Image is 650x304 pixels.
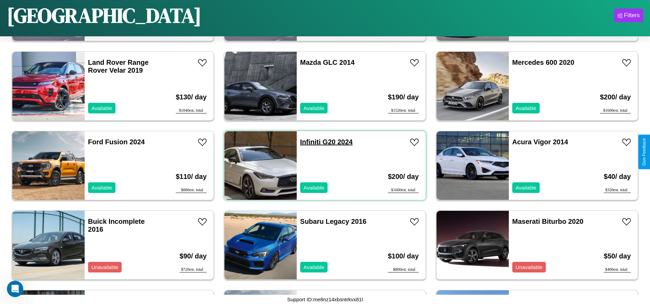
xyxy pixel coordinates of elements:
p: Support ID: me8nz14xbsntrkvx81l [287,295,363,304]
h3: $ 200 / day [388,166,419,187]
h3: $ 100 / day [388,245,419,267]
a: Buick Incomplete 2016 [88,218,145,233]
div: $ 1600 est. total [388,187,419,193]
h3: $ 110 / day [176,166,207,187]
a: Ford Fusion 2024 [88,138,145,146]
p: Available [91,183,112,192]
p: Available [304,263,324,272]
div: $ 880 est. total [176,187,207,193]
div: Filters [624,12,640,19]
h3: $ 90 / day [180,245,207,267]
h3: $ 190 / day [388,86,419,108]
a: Maserati Biturbo 2020 [512,218,584,225]
p: Available [516,183,537,192]
div: $ 400 est. total [604,267,631,272]
iframe: Intercom live chat [7,281,23,297]
a: Acura Vigor 2014 [512,138,568,146]
p: Available [91,104,112,113]
p: Available [304,104,324,113]
div: Give Feedback [642,138,647,166]
div: $ 1040 est. total [176,108,207,113]
p: Available [516,104,537,113]
a: Mazda GLC 2014 [300,59,355,66]
div: $ 720 est. total [180,267,207,272]
div: $ 320 est. total [604,187,631,193]
a: Land Rover Range Rover Velar 2019 [88,59,149,74]
p: Available [304,183,324,192]
a: Mercedes 600 2020 [512,59,574,66]
h3: $ 50 / day [604,245,631,267]
button: Filters [614,9,643,22]
a: Infiniti G20 2024 [300,138,353,146]
div: $ 1600 est. total [600,108,631,113]
p: Unavailable [516,263,542,272]
h3: $ 130 / day [176,86,207,108]
p: Unavailable [91,263,118,272]
a: Subaru Legacy 2016 [300,218,366,225]
div: $ 800 est. total [388,267,419,272]
h1: [GEOGRAPHIC_DATA] [7,1,201,29]
h3: $ 40 / day [604,166,631,187]
div: $ 1520 est. total [388,108,419,113]
h3: $ 200 / day [600,86,631,108]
